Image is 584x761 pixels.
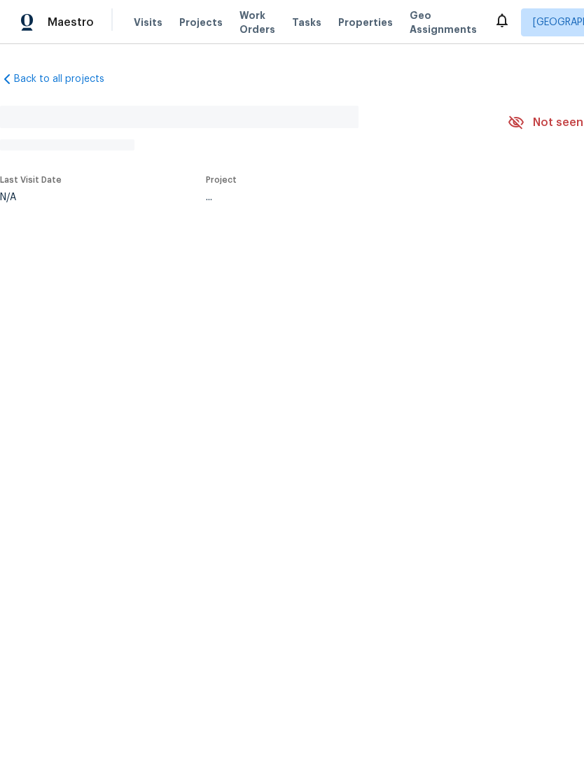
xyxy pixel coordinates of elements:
[239,8,275,36] span: Work Orders
[292,18,321,27] span: Tasks
[179,15,223,29] span: Projects
[206,193,475,202] div: ...
[48,15,94,29] span: Maestro
[338,15,393,29] span: Properties
[410,8,477,36] span: Geo Assignments
[134,15,162,29] span: Visits
[206,176,237,184] span: Project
